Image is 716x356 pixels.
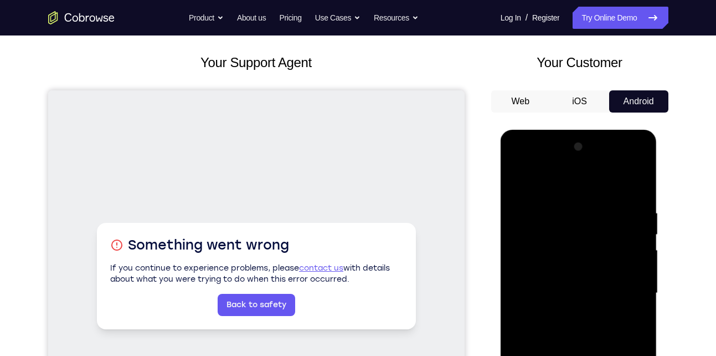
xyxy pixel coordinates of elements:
[374,7,419,29] button: Resources
[62,146,354,164] h1: Something went wrong
[48,11,115,24] a: Go to the home page
[251,173,295,182] a: contact us
[491,53,668,73] h2: Your Customer
[62,172,354,195] p: If you continue to experience problems, please with details about what you were trying to do when...
[169,204,247,226] a: Back to safety
[550,90,609,113] button: iOS
[501,7,521,29] a: Log In
[48,53,465,73] h2: Your Support Agent
[237,7,266,29] a: About us
[491,90,550,113] button: Web
[573,7,668,29] a: Try Online Demo
[526,11,528,24] span: /
[279,7,301,29] a: Pricing
[189,7,224,29] button: Product
[315,7,360,29] button: Use Cases
[532,7,559,29] a: Register
[609,90,668,113] button: Android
